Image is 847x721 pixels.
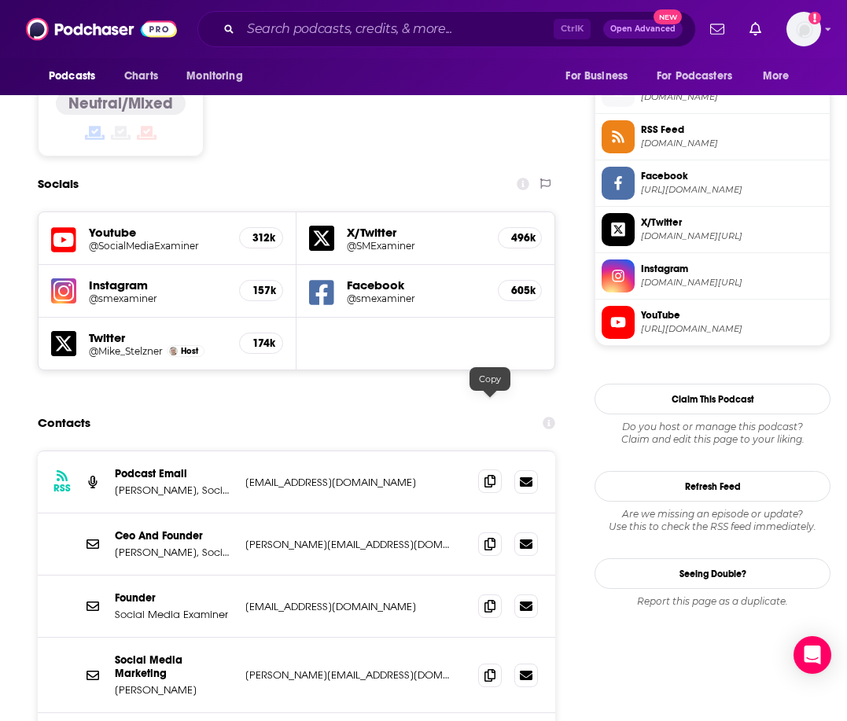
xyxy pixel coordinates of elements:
[53,482,71,495] h3: RSS
[245,538,454,551] p: [PERSON_NAME][EMAIL_ADDRESS][DOMAIN_NAME]
[641,262,823,276] span: Instagram
[595,384,830,414] button: Claim This Podcast
[89,240,226,252] a: @SocialMediaExaminer
[181,346,198,356] span: Host
[124,65,158,87] span: Charts
[595,471,830,502] button: Refresh Feed
[38,61,116,91] button: open menu
[245,476,454,489] p: [EMAIL_ADDRESS][DOMAIN_NAME]
[554,61,647,91] button: open menu
[169,347,178,355] img: Michael Stelzner
[602,306,823,339] a: YouTube[URL][DOMAIN_NAME]
[786,12,821,46] span: Logged in as mresewehr
[743,16,768,42] a: Show notifications dropdown
[641,169,823,183] span: Facebook
[554,19,591,39] span: Ctrl K
[595,421,830,446] div: Claim and edit this page to your liking.
[641,123,823,137] span: RSS Feed
[565,65,628,87] span: For Business
[704,16,731,42] a: Show notifications dropdown
[646,61,755,91] button: open menu
[641,323,823,335] span: https://www.youtube.com/@SocialMediaExaminer
[245,668,454,682] p: [PERSON_NAME][EMAIL_ADDRESS][DOMAIN_NAME]
[89,292,226,304] a: @smexaminer
[657,65,732,87] span: For Podcasters
[115,591,233,605] p: Founder
[38,169,79,199] h2: Socials
[347,292,485,304] a: @smexaminer
[252,337,270,350] h5: 174k
[641,230,823,242] span: twitter.com/SMExaminer
[610,25,676,33] span: Open Advanced
[641,277,823,289] span: instagram.com/smexaminer
[115,467,233,480] p: Podcast Email
[786,12,821,46] button: Show profile menu
[115,608,233,621] p: Social Media Examiner
[115,529,233,543] p: Ceo And Founder
[114,61,168,91] a: Charts
[603,20,683,39] button: Open AdvancedNew
[197,11,696,47] div: Search podcasts, credits, & more...
[347,225,485,240] h5: X/Twitter
[602,120,823,153] a: RSS Feed[DOMAIN_NAME]
[595,595,830,608] div: Report this page as a duplicate.
[49,65,95,87] span: Podcasts
[752,61,809,91] button: open menu
[595,421,830,433] span: Do you host or manage this podcast?
[808,12,821,24] svg: Add a profile image
[641,91,823,103] span: socialmediaexaminer.com
[175,61,263,91] button: open menu
[115,546,233,559] p: [PERSON_NAME], Social Media Examiner
[89,225,226,240] h5: Youtube
[252,284,270,297] h5: 157k
[241,17,554,42] input: Search podcasts, credits, & more...
[89,345,163,357] a: @Mike_Stelzner
[115,683,233,697] p: [PERSON_NAME]
[654,9,682,24] span: New
[786,12,821,46] img: User Profile
[68,94,173,113] h4: Neutral/Mixed
[115,653,233,680] p: Social Media Marketing
[794,636,831,674] div: Open Intercom Messenger
[641,308,823,322] span: YouTube
[595,508,830,533] div: Are we missing an episode or update? Use this to check the RSS feed immediately.
[641,184,823,196] span: https://www.facebook.com/smexaminer
[602,213,823,246] a: X/Twitter[DOMAIN_NAME][URL]
[602,167,823,200] a: Facebook[URL][DOMAIN_NAME]
[89,330,226,345] h5: Twitter
[38,408,90,438] h2: Contacts
[347,240,485,252] a: @SMExaminer
[186,65,242,87] span: Monitoring
[511,231,528,245] h5: 496k
[511,284,528,297] h5: 605k
[641,215,823,230] span: X/Twitter
[26,14,177,44] img: Podchaser - Follow, Share and Rate Podcasts
[641,138,823,149] span: rss.art19.com
[595,558,830,589] a: Seeing Double?
[51,278,76,303] img: iconImage
[470,367,510,391] div: Copy
[602,259,823,292] a: Instagram[DOMAIN_NAME][URL]
[347,278,485,292] h5: Facebook
[245,600,454,613] p: [EMAIL_ADDRESS][DOMAIN_NAME]
[89,278,226,292] h5: Instagram
[252,231,270,245] h5: 312k
[763,65,790,87] span: More
[115,484,233,497] p: [PERSON_NAME], Social Media Examiner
